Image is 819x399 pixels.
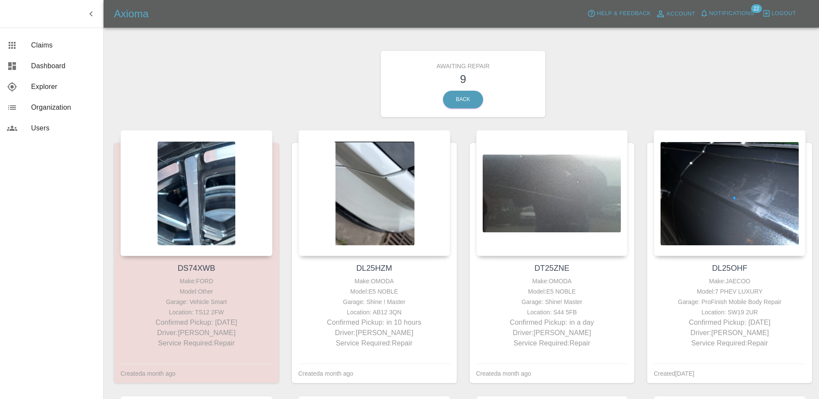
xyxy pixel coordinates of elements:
span: Explorer [31,82,96,92]
p: Service Required: Repair [300,338,448,348]
div: Make: OMODA [478,276,626,286]
div: Location: TS12 2FW [123,307,270,317]
div: Location: S44 5FB [478,307,626,317]
a: DL25HZM [356,264,392,272]
p: Confirmed Pickup: [DATE] [656,317,803,328]
span: Users [31,123,96,133]
p: Driver: [PERSON_NAME] [300,328,448,338]
p: Driver: [PERSON_NAME] [123,328,270,338]
div: Make: OMODA [300,276,448,286]
a: DL25OHF [712,264,747,272]
a: DT25ZNE [534,264,569,272]
div: Make: FORD [123,276,270,286]
a: Account [653,7,698,21]
h3: 9 [387,71,539,87]
span: Help & Feedback [597,9,651,19]
div: Model: Other [123,286,270,297]
div: Model: 7 PHEV LUXURY [656,286,803,297]
div: Location: SW19 2UR [656,307,803,317]
button: Help & Feedback [585,7,653,20]
a: DS74XWB [177,264,215,272]
p: Driver: [PERSON_NAME] [478,328,626,338]
div: Location: AB12 3QN [300,307,448,317]
span: Dashboard [31,61,96,71]
span: Account [667,9,696,19]
p: Confirmed Pickup: in a day [478,317,626,328]
span: Organization [31,102,96,113]
p: Confirmed Pickup: in 10 hours [300,317,448,328]
p: Service Required: Repair [656,338,803,348]
button: Notifications [698,7,756,20]
div: Created a month ago [476,368,531,379]
div: Model: E5 NOBLE [300,286,448,297]
div: Model: E5 NOBLE [478,286,626,297]
span: Notifications [709,9,754,19]
div: Garage: Shine ! Master [300,297,448,307]
span: Logout [772,9,796,19]
div: Created a month ago [298,368,354,379]
h5: Axioma [114,7,149,21]
span: Claims [31,40,96,51]
p: Driver: [PERSON_NAME] [656,328,803,338]
a: Back [443,91,483,108]
p: Service Required: Repair [478,338,626,348]
div: Created [DATE] [654,368,694,379]
div: Created a month ago [120,368,176,379]
p: Service Required: Repair [123,338,270,348]
button: Logout [760,7,798,20]
div: Make: JAECOO [656,276,803,286]
h6: Awaiting Repair [387,57,539,71]
div: Garage: ProFinish Mobile Body Repair [656,297,803,307]
div: Garage: Vehicle Smart [123,297,270,307]
span: 22 [751,4,762,13]
div: Garage: Shine! Master [478,297,626,307]
p: Confirmed Pickup: [DATE] [123,317,270,328]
